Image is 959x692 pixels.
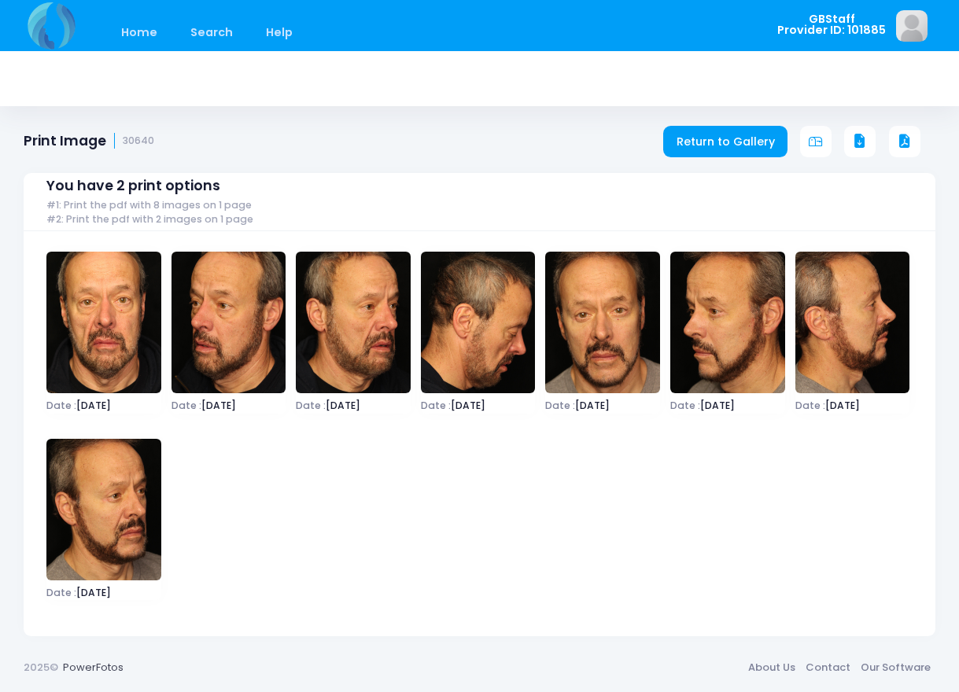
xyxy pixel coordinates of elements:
a: Contact [800,653,855,682]
span: [DATE] [296,401,411,410]
span: [DATE] [670,401,785,410]
span: Date : [421,399,451,412]
a: Return to Gallery [663,126,787,157]
span: Date : [172,399,201,412]
img: image [896,10,928,42]
span: Date : [296,399,326,412]
h1: Print Image [24,133,154,149]
img: image [795,252,910,393]
img: image [545,252,660,393]
span: [DATE] [545,401,660,410]
span: Date : [795,399,825,412]
span: GBStaff Provider ID: 101885 [777,13,886,36]
span: #1: Print the pdf with 8 images on 1 page [46,200,252,212]
img: image [296,252,411,393]
a: Our Software [855,653,935,682]
a: PowerFotos [63,660,124,675]
a: Search [175,14,248,51]
img: image [421,252,536,393]
img: image [172,252,286,393]
img: image [670,252,785,393]
span: 2025© [24,660,58,675]
span: Date : [46,399,76,412]
span: [DATE] [421,401,536,410]
span: [DATE] [172,401,286,410]
img: image [46,252,161,393]
span: Date : [545,399,575,412]
img: image [46,439,161,580]
small: 30640 [123,135,154,147]
span: [DATE] [795,401,910,410]
a: About Us [743,653,800,682]
span: [DATE] [46,588,161,598]
a: Home [105,14,172,51]
span: You have 2 print options [46,178,220,194]
span: #2: Print the pdf with 2 images on 1 page [46,214,253,226]
span: Date : [670,399,700,412]
span: [DATE] [46,401,161,410]
span: Date : [46,586,76,599]
a: Help [251,14,308,51]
